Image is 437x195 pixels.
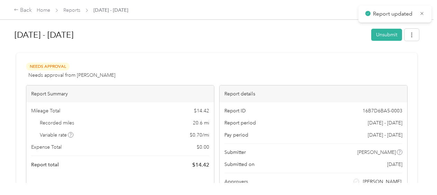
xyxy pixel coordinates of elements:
[31,107,60,114] span: Mileage Total
[357,149,396,156] span: [PERSON_NAME]
[368,131,402,139] span: [DATE] - [DATE]
[368,119,402,127] span: [DATE] - [DATE]
[63,7,80,13] a: Reports
[224,107,246,114] span: Report ID
[28,72,115,79] span: Needs approval from [PERSON_NAME]
[363,178,401,185] span: [PERSON_NAME]
[224,131,248,139] span: Pay period
[197,143,209,151] span: $ 0.00
[398,156,437,195] iframe: Everlance-gr Chat Button Frame
[40,131,74,139] span: Variable rate
[26,85,214,102] div: Report Summary
[193,119,209,127] span: 20.6 mi
[371,29,402,41] button: Unsubmit
[31,161,59,168] span: Report total
[373,10,414,18] p: Report updated
[40,119,74,127] span: Recorded miles
[31,143,62,151] span: Expense Total
[14,6,32,15] div: Back
[363,107,402,114] span: 16B7D6BA5-0003
[224,149,246,156] span: Submitter
[26,63,70,71] span: Needs Approval
[194,107,209,114] span: $ 14.42
[220,85,407,102] div: Report details
[387,161,402,168] span: [DATE]
[224,178,248,185] span: Approvers
[190,131,209,139] span: $ 0.70 / mi
[15,27,366,43] h1: Sep 16 - 30, 2025
[37,7,50,13] a: Home
[224,119,256,127] span: Report period
[93,7,128,14] span: [DATE] - [DATE]
[192,161,209,169] span: $ 14.42
[224,161,255,168] span: Submitted on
